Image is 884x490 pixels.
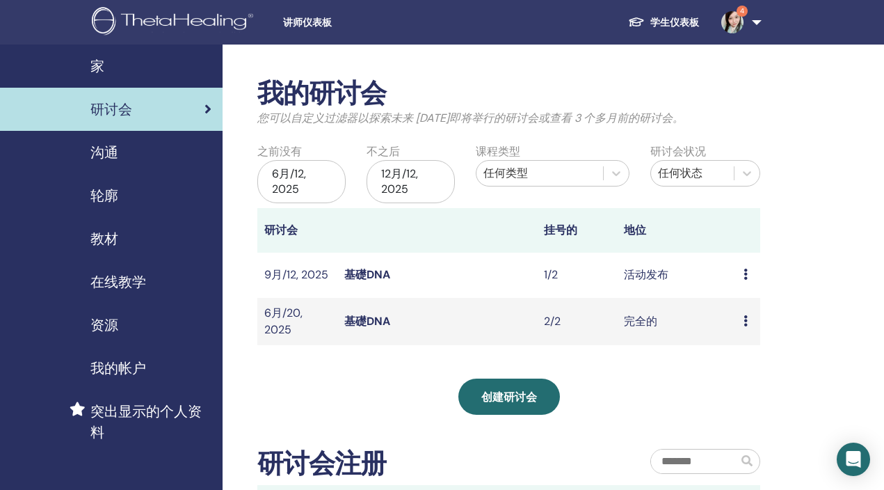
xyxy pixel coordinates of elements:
span: 创建研讨会 [481,390,537,404]
td: 6月/20, 2025 [257,298,337,345]
td: 9月/12, 2025 [257,253,337,298]
span: 研讨会 [90,99,132,120]
div: 6月/12, 2025 [257,160,346,203]
a: 创建研讨会 [458,379,560,415]
a: 基礎DNA [344,314,390,329]
h2: 我的研讨会 [257,78,760,110]
span: 资源 [90,315,118,335]
a: 学生仪表板 [617,10,710,35]
div: Open Intercom Messenger [837,443,870,476]
span: 突出显示的个人资料 [90,401,211,443]
img: logo.png [92,7,258,38]
span: 教材 [90,228,118,249]
label: 课程类型 [476,143,520,160]
span: 我的帐户 [90,358,146,379]
span: 4 [737,6,748,17]
th: 挂号的 [537,208,617,253]
td: 活动发布 [617,253,737,298]
img: default.jpg [721,11,744,33]
th: 研讨会 [257,208,337,253]
a: 基礎DNA [344,267,390,282]
span: 讲师仪表板 [283,15,492,30]
label: 之前没有 [257,143,302,160]
label: 不之后 [367,143,400,160]
td: 1/2 [537,253,617,298]
span: 沟通 [90,142,118,163]
td: 完全的 [617,298,737,345]
span: 在线教学 [90,271,146,292]
h2: 研讨会注册 [257,448,386,480]
label: 研讨会状况 [650,143,706,160]
td: 2/2 [537,298,617,345]
th: 地位 [617,208,737,253]
div: 任何类型 [483,165,596,182]
p: 您可以自定义过滤器以探索未来 [DATE]即将举行的研讨会或查看 3 个多月前的研讨会。 [257,110,760,127]
img: graduation-cap-white.svg [628,16,645,28]
span: 轮廓 [90,185,118,206]
div: 任何状态 [658,165,727,182]
div: 12月/12, 2025 [367,160,455,203]
span: 家 [90,56,104,77]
